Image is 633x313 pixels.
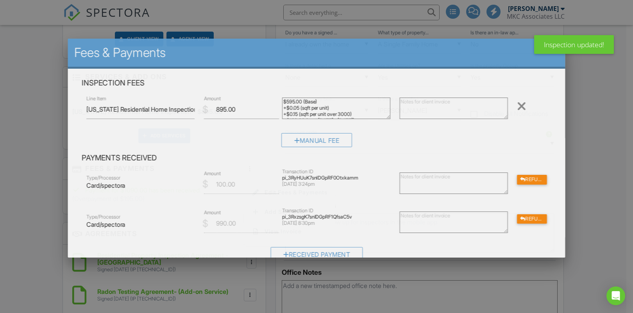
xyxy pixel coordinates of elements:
div: [DATE] 3:24pm [282,181,390,187]
div: Transaction ID [282,208,390,214]
h4: Inspection Fees [82,78,551,88]
div: Inspection updated! [534,35,614,54]
div: $ [202,103,208,116]
label: Amount [204,95,220,102]
p: Card/spectora [86,221,195,229]
div: $ [202,178,208,191]
div: Type/Processor [86,175,195,181]
div: Open Intercom Messenger [606,286,625,305]
a: Manual Fee [281,139,352,146]
div: Transaction ID [282,169,390,175]
div: Manual Fee [281,133,352,147]
h2: Fees & Payments [74,45,559,60]
a: Received Payment [270,253,363,260]
label: Amount [204,209,220,216]
textarea: $595.00 (Base) +$0.05 (sqft per unit) +$0.15 (sqft per unit over 3000) +$100.00 (year [DATE] - [D... [282,98,390,119]
label: Amount [204,170,220,177]
p: Card/spectora [86,181,195,190]
div: Received Payment [270,247,363,261]
div: Refund [517,175,547,185]
div: pi_3RyHUuK7snlDGpRF0Otxkamm [282,175,390,181]
div: pi_3RxzsgK7snlDGpRF1QfsaC5v [282,214,390,221]
div: Type/Processor [86,214,195,221]
div: [DATE] 8:30pm [282,221,390,227]
div: Refund [517,214,547,224]
a: Refund [517,175,547,183]
h4: Payments Received [82,153,551,163]
a: Refund [517,215,547,222]
label: Line Item [86,95,106,102]
div: $ [202,217,208,230]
